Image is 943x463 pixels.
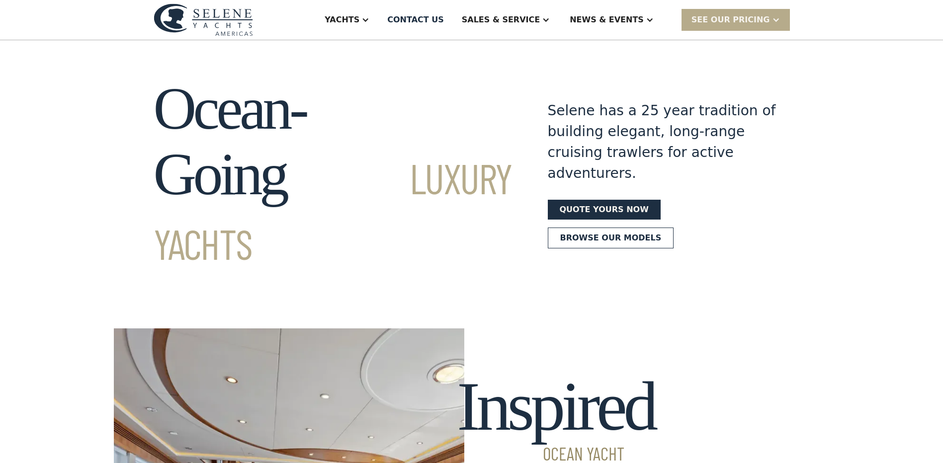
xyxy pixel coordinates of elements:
[548,100,776,184] div: Selene has a 25 year tradition of building elegant, long-range cruising trawlers for active adven...
[682,9,790,30] div: SEE Our Pricing
[457,445,654,463] span: Ocean Yacht
[387,14,444,26] div: Contact US
[548,200,661,220] a: Quote yours now
[154,153,512,268] span: Luxury Yachts
[570,14,644,26] div: News & EVENTS
[325,14,359,26] div: Yachts
[548,228,674,248] a: Browse our models
[691,14,770,26] div: SEE Our Pricing
[154,76,512,273] h1: Ocean-Going
[462,14,540,26] div: Sales & Service
[154,3,253,36] img: logo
